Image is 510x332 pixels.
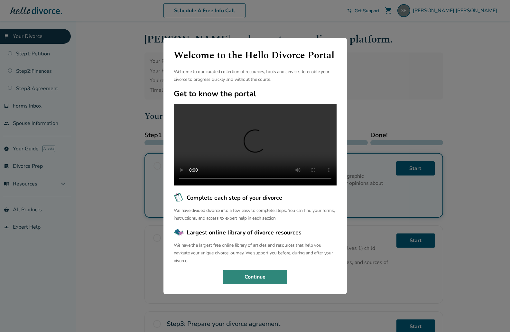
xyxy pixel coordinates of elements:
img: Largest online library of divorce resources [174,227,184,238]
h2: Get to know the portal [174,89,337,99]
p: We have divided divorce into a few easy to complete steps. You can find your forms, instructions,... [174,207,337,222]
h1: Welcome to the Hello Divorce Portal [174,48,337,63]
span: Largest online library of divorce resources [187,228,301,237]
button: Continue [223,270,287,284]
p: We have the largest free online library of articles and resources that help you navigate your uni... [174,242,337,265]
p: Welcome to our curated collection of resources, tools and services to enable your divorce to prog... [174,68,337,83]
iframe: Chat Widget [478,301,510,332]
img: Complete each step of your divorce [174,193,184,203]
span: Complete each step of your divorce [187,194,282,202]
